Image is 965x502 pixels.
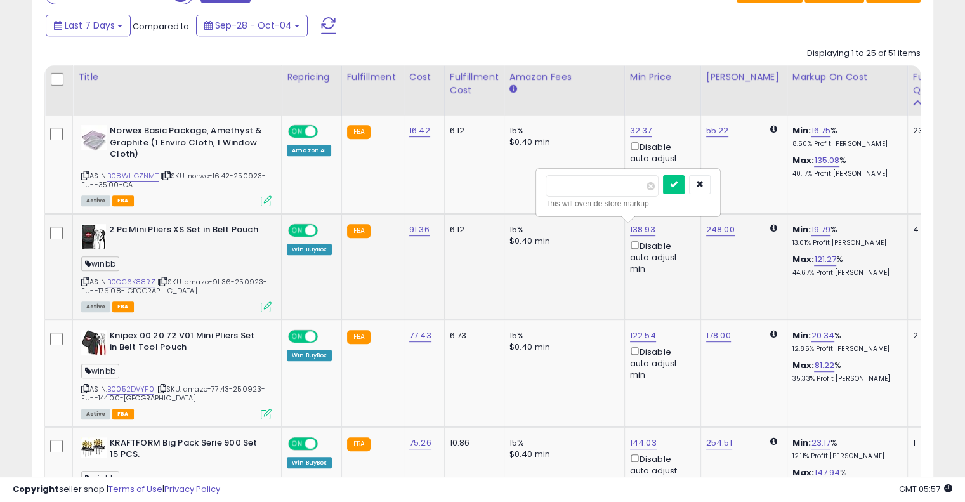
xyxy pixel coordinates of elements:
[316,438,336,449] span: OFF
[107,171,159,182] a: B08WHGZNMT
[630,437,657,449] a: 144.03
[792,239,898,248] p: 13.01% Profit [PERSON_NAME]
[409,70,439,84] div: Cost
[112,301,134,312] span: FBA
[81,125,107,150] img: 512L8X5Sv7L._SL40_.jpg
[409,437,431,449] a: 75.26
[81,384,265,403] span: | SKU: amazo-77.43-250923-EU--144.00-[GEOGRAPHIC_DATA]
[814,253,836,266] a: 121.27
[814,359,834,372] a: 81.22
[814,154,839,167] a: 135.08
[107,277,155,287] a: B0CC6K88RZ
[509,437,615,449] div: 15%
[110,125,264,164] b: Norwex Basic Package, Amethyst & Graphite (1 Enviro Cloth, 1 Window Cloth)
[409,124,430,137] a: 16.42
[509,136,615,148] div: $0.40 min
[913,70,957,97] div: Fulfillable Quantity
[133,20,191,32] span: Compared to:
[450,125,494,136] div: 6.12
[347,125,371,139] small: FBA
[108,483,162,495] a: Terms of Use
[65,19,115,32] span: Last 7 Days
[509,125,615,136] div: 15%
[706,124,729,137] a: 55.22
[630,239,691,275] div: Disable auto adjust min
[46,15,131,36] button: Last 7 Days
[78,70,276,84] div: Title
[81,224,106,249] img: 612jT1r4yRL._SL40_.jpg
[792,124,811,136] b: Min:
[81,330,272,418] div: ASIN:
[347,330,371,344] small: FBA
[110,437,264,464] b: KRAFTFORM Big Pack Serie 900 Set 15 PCS.
[509,341,615,353] div: $0.40 min
[347,70,398,84] div: Fulfillment
[792,437,811,449] b: Min:
[509,84,517,95] small: Amazon Fees.
[287,457,332,468] div: Win BuyBox
[630,223,655,236] a: 138.93
[792,154,815,166] b: Max:
[706,223,735,236] a: 248.00
[792,268,898,277] p: 44.67% Profit [PERSON_NAME]
[409,223,430,236] a: 91.36
[287,244,332,255] div: Win BuyBox
[913,330,952,341] div: 2
[316,331,336,341] span: OFF
[546,197,711,210] div: This will override store markup
[215,19,292,32] span: Sep-28 - Oct-04
[287,145,331,156] div: Amazon AI
[81,409,110,419] span: All listings currently available for purchase on Amazon
[792,140,898,149] p: 8.50% Profit [PERSON_NAME]
[450,437,494,449] div: 10.86
[811,124,830,137] a: 16.75
[164,483,220,495] a: Privacy Policy
[112,195,134,206] span: FBA
[706,329,731,342] a: 178.00
[899,483,952,495] span: 2025-10-12 05:57 GMT
[792,223,811,235] b: Min:
[450,224,494,235] div: 6.12
[450,330,494,341] div: 6.73
[196,15,308,36] button: Sep-28 - Oct-04
[811,223,830,236] a: 19.79
[289,331,305,341] span: ON
[792,345,898,353] p: 12.85% Profit [PERSON_NAME]
[792,253,815,265] b: Max:
[112,409,134,419] span: FBA
[792,374,898,383] p: 35.33% Profit [PERSON_NAME]
[81,330,107,355] img: 51jYvVREqML._SL40_.jpg
[792,452,898,461] p: 12.11% Profit [PERSON_NAME]
[289,126,305,137] span: ON
[289,438,305,449] span: ON
[347,224,371,238] small: FBA
[913,437,952,449] div: 1
[792,155,898,178] div: %
[107,384,154,395] a: B0052DVYF0
[316,126,336,137] span: OFF
[81,277,267,296] span: | SKU: amazo-91.36-250923-EU--176.08-[GEOGRAPHIC_DATA]
[509,330,615,341] div: 15%
[807,48,921,60] div: Displaying 1 to 25 of 51 items
[81,364,119,378] span: winbb
[81,301,110,312] span: All listings currently available for purchase on Amazon
[509,70,619,84] div: Amazon Fees
[110,330,264,357] b: Knipex 00 20 72 V01 Mini Pliers Set in Belt Tool Pouch
[81,195,110,206] span: All listings currently available for purchase on Amazon
[792,359,815,371] b: Max:
[913,224,952,235] div: 4
[81,437,107,458] img: 41zESDoygsL._SL40_.jpg
[13,484,220,496] div: seller snap | |
[630,140,691,176] div: Disable auto adjust min
[287,70,336,84] div: Repricing
[81,125,272,205] div: ASIN:
[509,235,615,247] div: $0.40 min
[792,330,898,353] div: %
[706,437,732,449] a: 254.51
[792,254,898,277] div: %
[792,169,898,178] p: 40.17% Profit [PERSON_NAME]
[13,483,59,495] strong: Copyright
[792,329,811,341] b: Min:
[316,225,336,235] span: OFF
[787,65,907,116] th: The percentage added to the cost of goods (COGS) that forms the calculator for Min & Max prices.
